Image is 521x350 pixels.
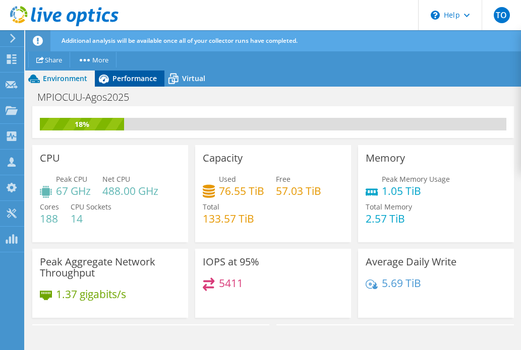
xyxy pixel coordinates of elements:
[203,202,219,212] span: Total
[40,119,124,130] div: 18%
[382,277,421,289] h4: 5.69 TiB
[366,202,412,212] span: Total Memory
[366,256,456,267] h3: Average Daily Write
[56,185,91,196] h4: 67 GHz
[33,92,145,103] h1: MPIOCUU-Agos2025
[102,185,158,196] h4: 488.00 GHz
[203,256,259,267] h3: IOPS at 95%
[102,174,130,184] span: Net CPU
[71,202,111,212] span: CPU Sockets
[382,174,450,184] span: Peak Memory Usage
[276,185,321,196] h4: 57.03 TiB
[431,11,440,20] svg: \n
[203,213,254,224] h4: 133.57 TiB
[182,74,205,83] span: Virtual
[70,52,117,67] a: More
[219,277,243,289] h4: 5411
[112,74,157,83] span: Performance
[203,153,243,164] h3: Capacity
[56,174,87,184] span: Peak CPU
[382,185,450,196] h4: 1.05 TiB
[366,213,412,224] h4: 2.57 TiB
[40,153,60,164] h3: CPU
[62,36,298,45] span: Additional analysis will be available once all of your collector runs have completed.
[219,174,236,184] span: Used
[43,74,87,83] span: Environment
[40,256,181,278] h3: Peak Aggregate Network Throughput
[366,153,405,164] h3: Memory
[276,174,291,184] span: Free
[28,52,70,67] a: Share
[56,289,126,300] h4: 1.37 gigabits/s
[71,213,111,224] h4: 14
[494,7,510,23] span: TO
[40,202,59,212] span: Cores
[40,213,59,224] h4: 188
[219,185,264,196] h4: 76.55 TiB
